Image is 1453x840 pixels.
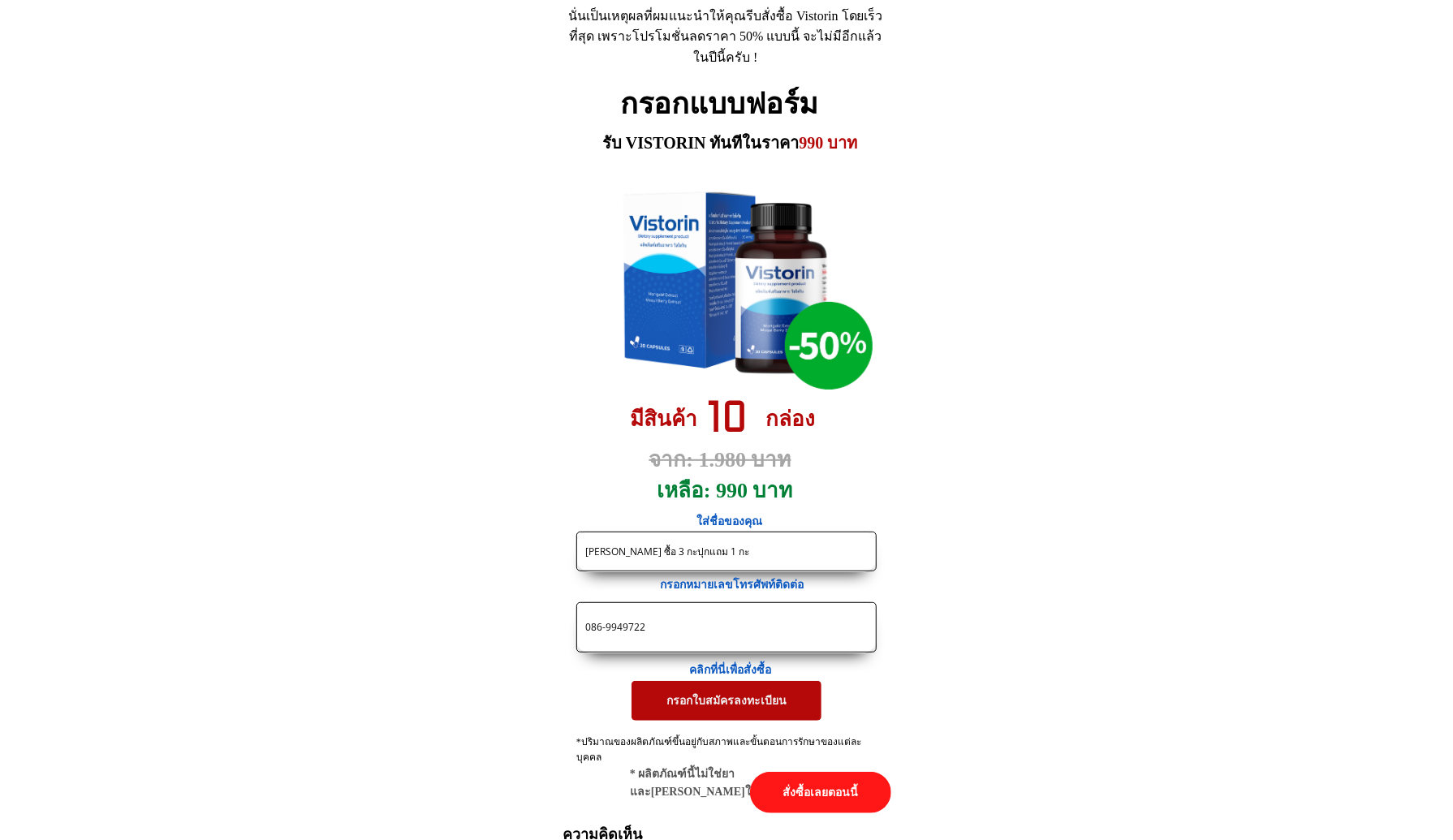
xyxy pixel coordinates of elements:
h3: จาก: 1.980 บาท [649,443,826,477]
p: สั่งซื้อเลยตอนนี้ [750,772,891,813]
h3: มีสินค้า กล่อง [630,403,834,437]
input: ชื่อ-นามสกุล [581,532,872,571]
input: เบอร์โทรศัพท์ [581,603,872,652]
div: * ผลิตภัณฑ์นี้ไม่ใช่ยาและ[PERSON_NAME]ใช้แทนยา [630,765,847,802]
h3: รับ VISTORIN ทันทีในราคา [602,130,863,156]
h3: กรอกหมายเลขโทรศัพท์ติดต่อ [660,576,821,594]
span: 990 บาท [800,134,858,152]
span: ใส่ชื่อของคุณ [697,515,763,528]
div: *ปริมาณของผลิตภัณฑ์ขึ้นอยู่กับสภาพและขั้นตอนการรักษาของแต่ละบุคคล [576,734,877,782]
p: กรอกใบสมัครลงทะเบียน [632,681,821,720]
div: นั่นเป็นเหตุผลที่ผมแนะนำให้คุณรีบสั่งซื้อ Vistorin โดยเร็วที่สุด เพราะโปรโมชั่นลดราคา 50% แบบนี้ ... [568,6,883,68]
h3: คลิกที่นี่เพื่อสั่งซื้อ [690,661,786,679]
h2: กรอกแบบฟอร์ม [621,81,833,128]
h3: เหลือ: 990 บาท [657,474,803,508]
